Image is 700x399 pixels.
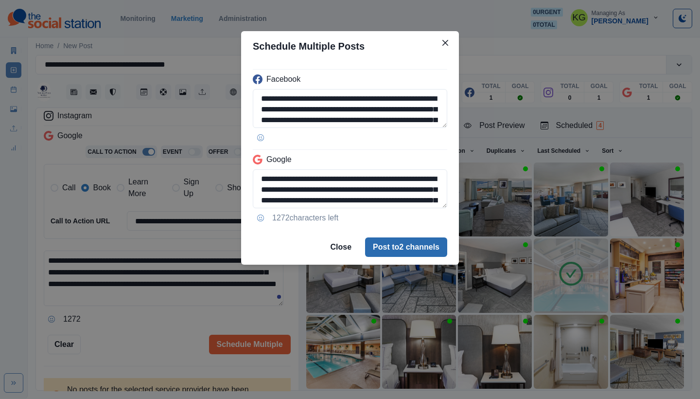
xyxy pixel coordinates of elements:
[322,237,359,257] button: Close
[241,31,459,61] header: Schedule Multiple Posts
[437,35,453,51] button: Close
[253,130,268,145] button: Opens Emoji Picker
[272,212,338,224] p: 1272 characters left
[253,210,268,226] button: Opens Emoji Picker
[266,73,300,85] p: Facebook
[266,154,292,165] p: Google
[365,237,447,257] button: Post to2 channels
